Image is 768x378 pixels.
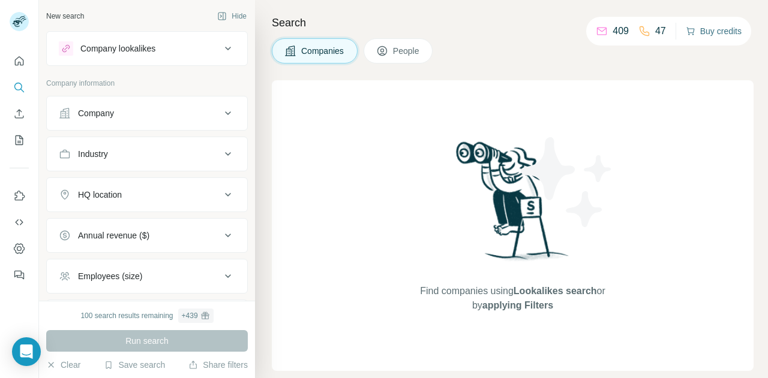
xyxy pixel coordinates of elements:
[301,45,345,57] span: Companies
[393,45,421,57] span: People
[10,129,29,151] button: My lists
[514,286,597,296] span: Lookalikes search
[78,107,114,119] div: Company
[78,189,122,201] div: HQ location
[47,34,247,63] button: Company lookalikes
[182,310,198,321] div: + 439
[10,264,29,286] button: Feedback
[47,180,247,209] button: HQ location
[104,359,165,371] button: Save search
[12,337,41,366] div: Open Intercom Messenger
[46,11,84,22] div: New search
[686,23,742,40] button: Buy credits
[10,211,29,233] button: Use Surfe API
[10,103,29,125] button: Enrich CSV
[46,359,80,371] button: Clear
[482,300,553,310] span: applying Filters
[451,138,575,272] img: Surfe Illustration - Woman searching with binoculars
[47,99,247,128] button: Company
[655,24,666,38] p: 47
[513,128,621,236] img: Surfe Illustration - Stars
[10,185,29,207] button: Use Surfe on LinkedIn
[78,229,149,241] div: Annual revenue ($)
[10,77,29,98] button: Search
[80,43,155,55] div: Company lookalikes
[80,309,213,323] div: 100 search results remaining
[188,359,248,371] button: Share filters
[78,148,108,160] div: Industry
[209,7,255,25] button: Hide
[416,284,608,313] span: Find companies using or by
[47,221,247,250] button: Annual revenue ($)
[47,262,247,291] button: Employees (size)
[10,50,29,72] button: Quick start
[78,270,142,282] div: Employees (size)
[613,24,629,38] p: 409
[47,140,247,168] button: Industry
[10,238,29,259] button: Dashboard
[272,14,754,31] h4: Search
[46,78,248,89] p: Company information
